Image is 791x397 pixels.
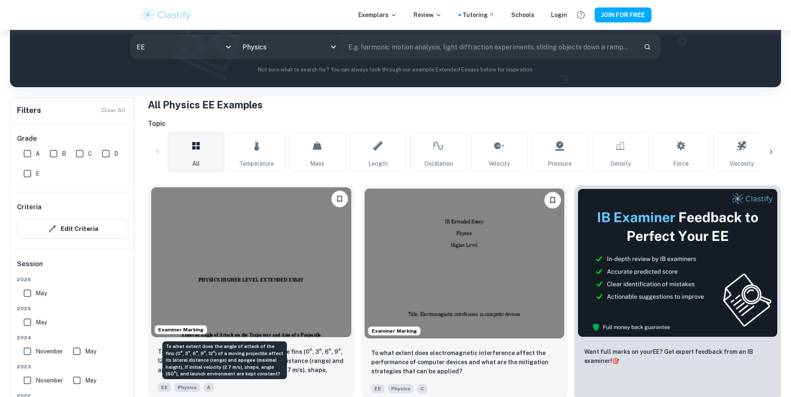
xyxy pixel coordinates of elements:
[17,105,41,116] h6: Filters
[17,134,128,144] h6: Grade
[17,66,774,74] p: Not sure what to search for? You can always look through our example Extended Essays below for in...
[88,149,92,158] span: C
[310,159,324,168] span: Mass
[151,187,351,337] img: Physics EE example thumbnail: To what extent does the angle of attack
[612,358,619,364] span: 🎯
[511,10,534,20] a: Schools
[578,189,778,337] img: Thumbnail
[640,40,654,54] button: Search
[36,347,63,356] span: November
[463,10,495,20] a: Tutoring
[114,149,118,158] span: D
[17,276,128,283] span: 2026
[331,191,348,207] button: Please log in to bookmark exemplars
[544,192,561,208] button: Please log in to bookmark exemplars
[17,334,128,341] span: 2024
[148,97,781,112] h1: All Physics EE Examples
[239,159,274,168] span: Temperature
[584,347,771,365] p: Want full marks on your EE ? Get expert feedback from an IB examiner!
[17,363,128,370] span: 2023
[131,35,236,59] div: EE
[371,384,384,393] span: EE
[424,159,453,168] span: Oscillation
[417,384,427,393] span: C
[414,10,442,20] p: Review
[158,347,345,375] p: To what extent does the angle of attack of the fins (0°, 3°, 6°, 9°, 12°) of a moving projectile ...
[368,327,420,335] span: Examiner Marking
[192,159,200,168] span: All
[371,348,558,376] p: To what extent does electromagnetic interference affect the performance of computer devices and w...
[203,383,214,392] span: A
[85,347,96,356] span: May
[368,159,388,168] span: Length
[595,7,651,22] button: JOIN FOR FREE
[17,219,128,239] button: Edit Criteria
[673,159,689,168] span: Force
[17,202,42,212] h6: Criteria
[17,259,128,276] h6: Session
[62,149,66,158] span: B
[488,159,510,168] span: Velocity
[162,341,287,379] div: To what extent does the angle of attack of the fins (0°, 3°, 6°, 9°, 12°) of a moving projectile ...
[730,159,754,168] span: Viscosity
[174,383,200,392] span: Physics
[85,376,96,385] span: May
[388,384,414,393] span: Physics
[548,159,572,168] span: Pressure
[140,7,193,23] img: Clastify logo
[158,383,171,392] span: EE
[358,10,397,20] p: Exemplars
[36,289,47,298] span: May
[36,318,47,327] span: May
[328,41,339,53] button: Open
[610,159,631,168] span: Density
[365,189,565,338] img: Physics EE example thumbnail: To what extent does electromagnetic inte
[36,149,40,158] span: A
[155,326,207,333] span: Examiner Marking
[343,35,637,59] input: E.g. harmonic motion analysis, light diffraction experiments, sliding objects down a ramp...
[148,119,781,129] h6: Topic
[36,169,39,178] span: E
[36,376,63,385] span: November
[574,8,588,22] button: Help and Feedback
[17,305,128,312] span: 2025
[551,10,567,20] a: Login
